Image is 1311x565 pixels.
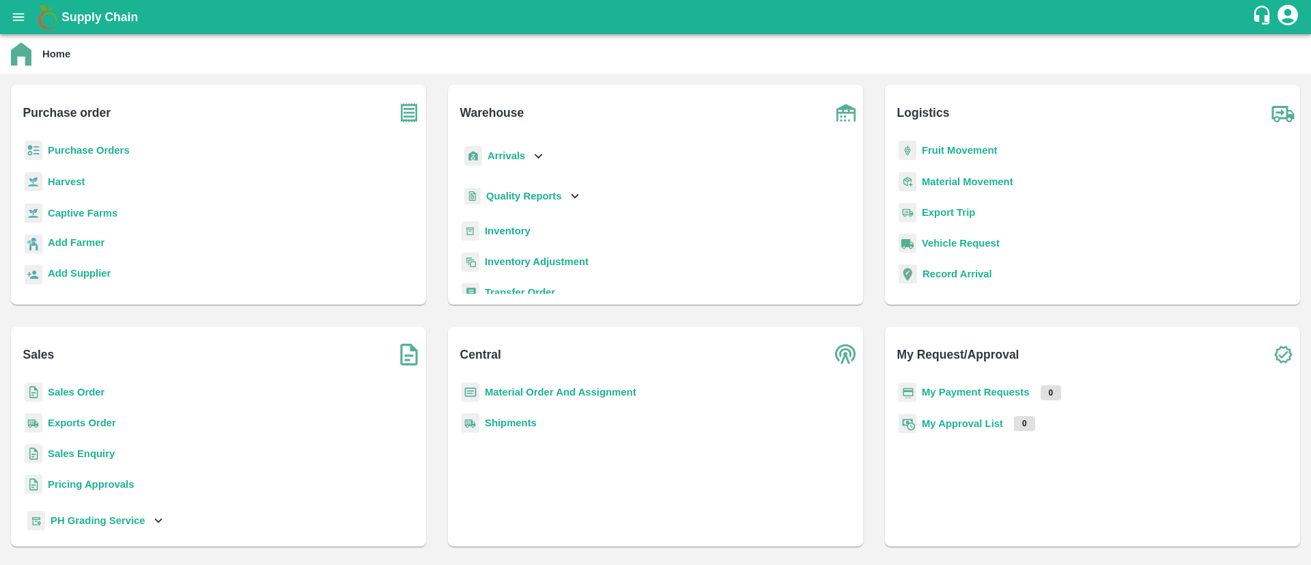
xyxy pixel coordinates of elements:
[48,235,104,253] a: Add Farmer
[485,417,537,428] a: Shipments
[11,42,31,66] img: home
[922,176,1013,187] a: Material Movement
[1014,416,1035,431] p: 0
[464,146,482,166] img: whArrival
[1266,96,1300,130] img: truck
[922,268,992,279] a: Record Arrival
[899,171,916,192] img: material
[48,145,130,156] a: Purchase Orders
[897,103,950,122] b: Logistics
[460,345,501,364] b: Central
[485,287,555,298] a: Transfer Order
[899,383,916,402] img: payment
[460,103,524,122] b: Warehouse
[922,418,1003,429] a: My Approval List
[42,49,70,59] b: Home
[392,96,426,130] img: purchase
[27,511,45,531] img: whTracker
[48,417,116,428] a: Exports Order
[485,225,531,236] a: Inventory
[462,413,479,433] img: shipments
[25,265,42,285] img: supplier
[25,506,166,536] div: PH Grading Service
[25,383,42,402] img: sales
[1266,337,1300,372] img: check
[462,283,479,303] img: whTransfer
[48,479,134,490] a: Pricing Approvals
[48,266,111,284] a: Add Supplier
[48,176,85,187] a: Harvest
[485,256,589,267] a: Inventory Adjustment
[462,252,479,272] img: inventory
[462,383,479,402] img: centralMaterial
[25,141,42,161] img: reciept
[61,8,1252,27] a: Supply Chain
[3,1,34,33] button: open drawer
[462,141,546,171] div: Arrivals
[34,3,61,31] img: logo
[829,96,863,130] img: warehouse
[922,387,1030,398] a: My Payment Requests
[462,182,582,210] div: Quality Reports
[25,475,42,495] img: sales
[48,387,104,398] a: Sales Order
[1252,5,1275,29] div: customer-support
[25,203,42,223] img: harvest
[464,188,481,205] img: qualityReport
[1275,3,1300,31] div: account of current user
[48,208,117,219] a: Captive Farms
[922,145,998,156] a: Fruit Movement
[897,345,1019,364] b: My Request/Approval
[51,515,145,526] b: PH Grading Service
[922,238,1000,249] a: Vehicle Request
[1041,385,1062,400] p: 0
[25,234,42,254] img: farmer
[25,171,42,192] img: harvest
[486,191,562,202] b: Quality Reports
[485,387,636,398] a: Material Order And Assignment
[48,448,115,459] a: Sales Enquiry
[488,150,525,161] b: Arrivals
[899,264,917,284] img: recordArrival
[899,141,916,161] img: fruit
[61,10,138,24] b: Supply Chain
[48,237,104,248] b: Add Farmer
[899,203,916,223] img: delivery
[462,221,479,241] img: whInventory
[48,268,111,279] b: Add Supplier
[25,413,42,433] img: shipments
[23,103,111,122] b: Purchase order
[392,337,426,372] img: soSales
[899,413,916,434] img: approval
[899,234,916,253] img: vehicle
[23,345,55,364] b: Sales
[922,207,975,218] a: Export Trip
[829,337,863,372] img: central
[25,444,42,464] img: sales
